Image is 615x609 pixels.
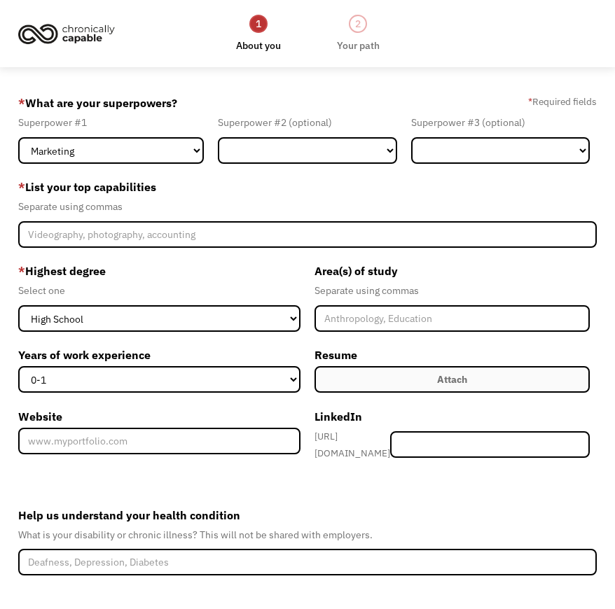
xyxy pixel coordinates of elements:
label: Area(s) of study [315,260,590,282]
input: Deafness, Depression, Diabetes [18,549,596,575]
a: 2Your path [337,13,380,54]
label: Highest degree [18,260,300,282]
div: Separate using commas [315,282,590,299]
label: List your top capabilities [18,176,596,198]
a: 1About you [236,13,281,54]
div: Superpower #1 [18,114,204,131]
div: Separate using commas [18,198,596,215]
label: Years of work experience [18,344,300,366]
label: Website [18,405,300,428]
label: What are your superpowers? [18,92,177,114]
div: Select one [18,282,300,299]
input: Anthropology, Education [315,305,590,332]
div: 2 [349,15,367,33]
div: Your path [337,37,380,54]
img: Chronically Capable logo [14,18,119,49]
label: Attach [315,366,590,393]
div: Superpower #3 (optional) [411,114,590,131]
div: Attach [437,371,467,388]
label: Help us understand your health condition [18,504,596,526]
div: Superpower #2 (optional) [218,114,396,131]
input: Videography, photography, accounting [18,221,596,248]
div: [URL][DOMAIN_NAME] [315,428,390,461]
label: Resume [315,344,590,366]
label: LinkedIn [315,405,590,428]
input: www.myportfolio.com [18,428,300,454]
label: Required fields [528,93,597,110]
div: What is your disability or chronic illness? This will not be shared with employers. [18,526,596,543]
div: About you [236,37,281,54]
div: 1 [249,15,268,33]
